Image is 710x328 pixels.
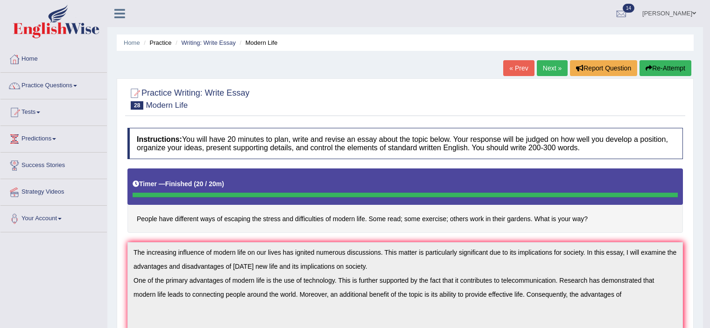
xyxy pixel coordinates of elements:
h4: You will have 20 minutes to plan, write and revise an essay about the topic below. Your response ... [127,128,683,159]
a: Your Account [0,206,107,229]
h5: Timer — [133,181,224,188]
a: Writing: Write Essay [181,39,236,46]
li: Practice [141,38,171,47]
a: « Prev [503,60,534,76]
a: Home [124,39,140,46]
small: Modern Life [146,101,188,110]
b: ) [222,180,224,188]
a: Strategy Videos [0,179,107,202]
b: ( [194,180,196,188]
b: Finished [165,180,192,188]
b: Instructions: [137,135,182,143]
button: Re-Attempt [640,60,691,76]
a: Next » [537,60,568,76]
li: Modern Life [238,38,278,47]
a: Practice Questions [0,73,107,96]
span: 28 [131,101,143,110]
a: Tests [0,99,107,123]
a: Predictions [0,126,107,149]
b: 20 / 20m [196,180,222,188]
button: Report Question [570,60,637,76]
span: 14 [623,4,634,13]
h2: Practice Writing: Write Essay [127,86,249,110]
a: Success Stories [0,153,107,176]
a: Home [0,46,107,70]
